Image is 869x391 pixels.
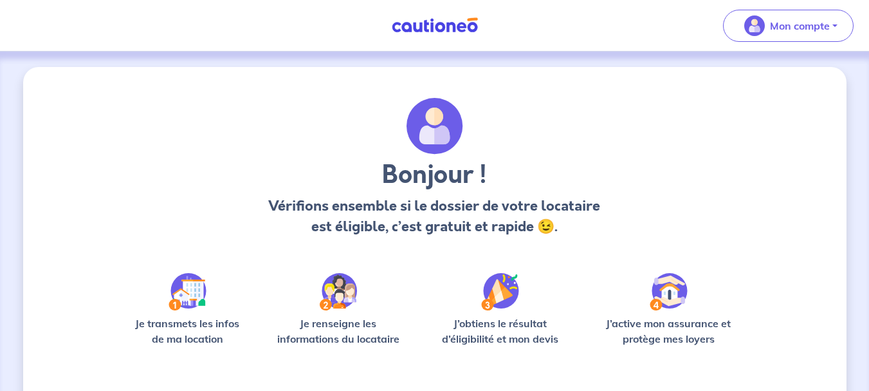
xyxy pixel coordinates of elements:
[270,316,408,347] p: Je renseigne les informations du locataire
[428,316,573,347] p: J’obtiens le résultat d’éligibilité et mon devis
[126,316,249,347] p: Je transmets les infos de ma location
[387,17,483,33] img: Cautioneo
[320,273,357,310] img: /static/c0a346edaed446bb123850d2d04ad552/Step-2.svg
[265,196,604,237] p: Vérifions ensemble si le dossier de votre locataire est éligible, c’est gratuit et rapide 😉.
[481,273,519,310] img: /static/f3e743aab9439237c3e2196e4328bba9/Step-3.svg
[650,273,688,310] img: /static/bfff1cf634d835d9112899e6a3df1a5d/Step-4.svg
[723,10,854,42] button: illu_account_valid_menu.svgMon compte
[594,316,744,347] p: J’active mon assurance et protège mes loyers
[169,273,206,310] img: /static/90a569abe86eec82015bcaae536bd8e6/Step-1.svg
[744,15,765,36] img: illu_account_valid_menu.svg
[770,18,830,33] p: Mon compte
[265,160,604,191] h3: Bonjour !
[407,98,463,155] img: archivate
